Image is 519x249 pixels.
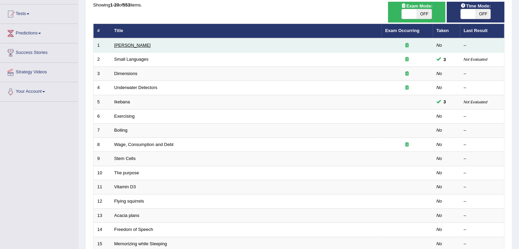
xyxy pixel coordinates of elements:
[114,57,148,62] a: Small Languages
[110,2,119,8] b: 1-20
[464,42,501,49] div: –
[436,114,442,119] em: No
[123,2,130,8] b: 553
[464,85,501,91] div: –
[464,100,487,104] small: Not Evaluated
[114,184,136,189] a: Vitamin D3
[0,24,78,41] a: Predictions
[93,180,111,194] td: 11
[93,2,504,8] div: Showing of items.
[388,2,446,23] div: Show exams occurring in exams
[93,208,111,223] td: 13
[385,28,419,33] a: Exam Occurring
[464,113,501,120] div: –
[0,63,78,80] a: Strategy Videos
[114,199,144,204] a: Flying squirrels
[441,98,449,105] span: You can still take this question
[385,85,429,91] div: Exam occurring question
[93,53,111,67] td: 2
[436,227,442,232] em: No
[464,156,501,162] div: –
[114,170,139,175] a: The purpose
[114,156,136,161] a: Stem Cells
[436,156,442,161] em: No
[114,99,130,104] a: Ikebana
[93,109,111,123] td: 6
[398,2,435,10] span: Exam Mode:
[417,9,432,19] span: OFF
[93,67,111,81] td: 3
[114,227,153,232] a: Freedom of Speech
[93,194,111,208] td: 12
[436,213,442,218] em: No
[114,85,157,90] a: Underwater Detectors
[114,213,140,218] a: Acacia plans
[436,71,442,76] em: No
[385,56,429,63] div: Exam occurring question
[93,95,111,109] td: 5
[114,71,138,76] a: Dimensions
[0,82,78,99] a: Your Account
[436,241,442,246] em: No
[464,198,501,205] div: –
[458,2,493,10] span: Time Mode:
[93,137,111,152] td: 8
[441,56,449,63] span: You can still take this question
[111,24,381,38] th: Title
[433,24,460,38] th: Taken
[464,57,487,61] small: Not Evaluated
[436,43,442,48] em: No
[385,142,429,148] div: Exam occurring question
[0,43,78,60] a: Success Stories
[0,4,78,21] a: Tests
[464,127,501,134] div: –
[114,43,151,48] a: [PERSON_NAME]
[436,184,442,189] em: No
[464,241,501,247] div: –
[436,128,442,133] em: No
[464,226,501,233] div: –
[93,123,111,138] td: 7
[436,170,442,175] em: No
[93,38,111,53] td: 1
[93,81,111,95] td: 4
[464,213,501,219] div: –
[464,170,501,176] div: –
[93,152,111,166] td: 9
[93,223,111,237] td: 14
[464,71,501,77] div: –
[385,42,429,49] div: Exam occurring question
[464,184,501,190] div: –
[476,9,491,19] span: OFF
[436,142,442,147] em: No
[114,241,167,246] a: Memorizing while Sleeping
[114,128,128,133] a: Boiling
[464,142,501,148] div: –
[93,24,111,38] th: #
[436,199,442,204] em: No
[93,166,111,180] td: 10
[114,142,174,147] a: Wage, Consumption and Debt
[385,71,429,77] div: Exam occurring question
[460,24,504,38] th: Last Result
[436,85,442,90] em: No
[114,114,135,119] a: Exercising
